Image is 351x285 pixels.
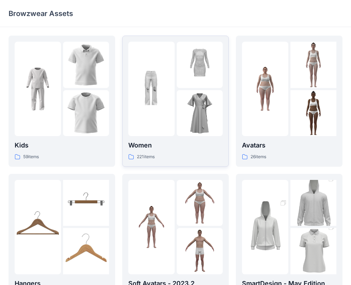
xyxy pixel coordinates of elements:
img: folder 1 [242,192,288,261]
p: 59 items [23,153,39,161]
img: folder 1 [15,66,61,112]
img: folder 3 [290,90,337,136]
a: folder 1folder 2folder 3Avatars26items [236,36,342,167]
img: folder 1 [242,66,288,112]
p: Kids [15,140,109,150]
p: Browzwear Assets [9,9,73,19]
img: folder 3 [63,90,109,136]
img: folder 3 [63,228,109,274]
img: folder 2 [63,42,109,88]
img: folder 3 [177,228,223,274]
p: 26 items [251,153,266,161]
img: folder 1 [15,204,61,250]
p: 221 items [137,153,155,161]
img: folder 2 [63,180,109,226]
p: Women [128,140,223,150]
a: folder 1folder 2folder 3Women221items [122,36,229,167]
img: folder 2 [290,42,337,88]
img: folder 2 [290,168,337,237]
a: folder 1folder 2folder 3Kids59items [9,36,115,167]
img: folder 3 [177,90,223,136]
img: folder 2 [177,180,223,226]
img: folder 2 [177,42,223,88]
img: folder 1 [128,66,175,112]
p: Avatars [242,140,336,150]
img: folder 1 [128,204,175,250]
